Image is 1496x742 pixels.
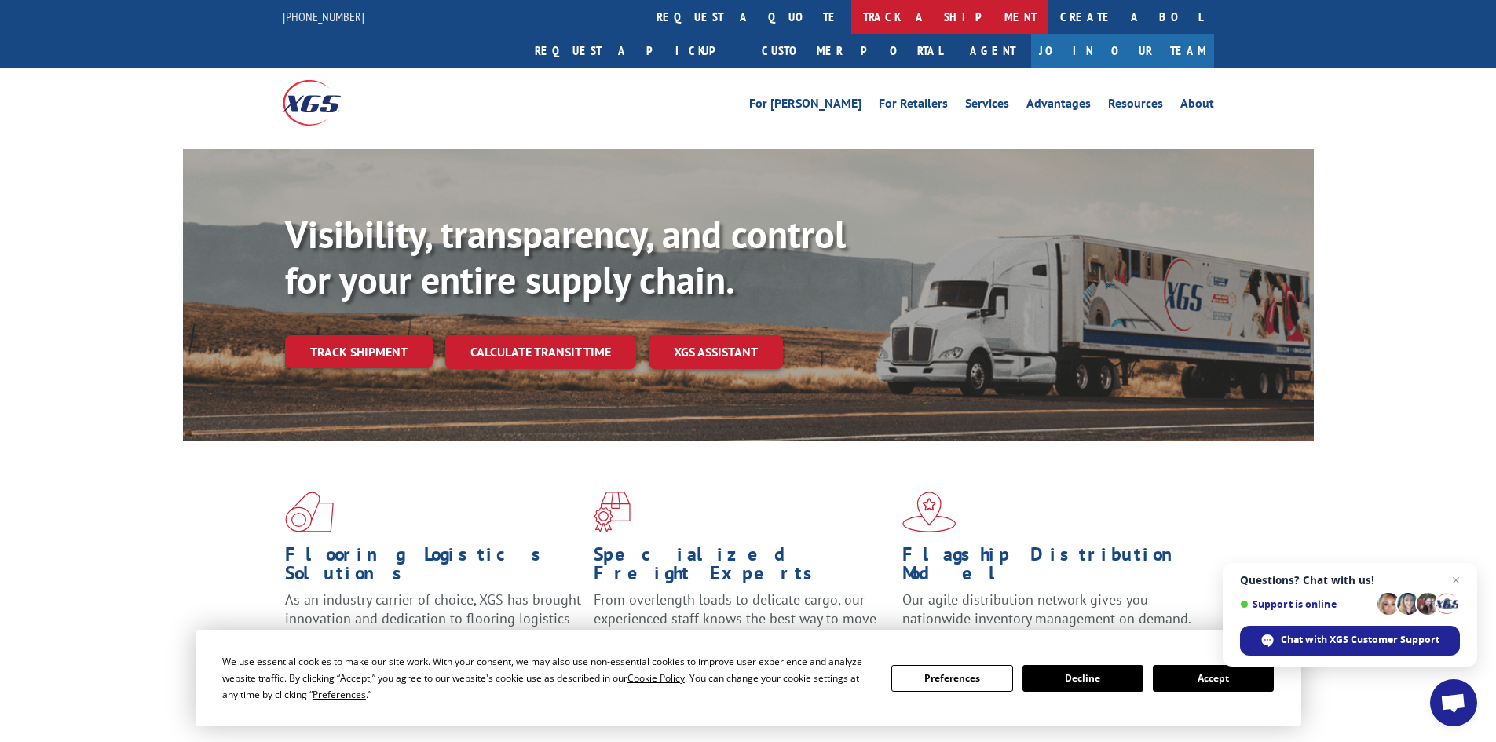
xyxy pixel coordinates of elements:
[285,335,433,368] a: Track shipment
[196,630,1301,726] div: Cookie Consent Prompt
[1153,665,1274,692] button: Accept
[523,34,750,68] a: Request a pickup
[594,545,891,590] h1: Specialized Freight Experts
[1430,679,1477,726] div: Open chat
[283,9,364,24] a: [PHONE_NUMBER]
[902,590,1191,627] span: Our agile distribution network gives you nationwide inventory management on demand.
[285,492,334,532] img: xgs-icon-total-supply-chain-intelligence-red
[649,335,783,369] a: XGS ASSISTANT
[285,545,582,590] h1: Flooring Logistics Solutions
[902,492,956,532] img: xgs-icon-flagship-distribution-model-red
[445,335,636,369] a: Calculate transit time
[1031,34,1214,68] a: Join Our Team
[1180,97,1214,115] a: About
[285,210,846,304] b: Visibility, transparency, and control for your entire supply chain.
[1281,633,1439,647] span: Chat with XGS Customer Support
[627,671,685,685] span: Cookie Policy
[594,590,891,660] p: From overlength loads to delicate cargo, our experienced staff knows the best way to move your fr...
[1022,665,1143,692] button: Decline
[965,97,1009,115] a: Services
[1240,626,1460,656] div: Chat with XGS Customer Support
[902,545,1199,590] h1: Flagship Distribution Model
[750,34,954,68] a: Customer Portal
[285,590,581,646] span: As an industry carrier of choice, XGS has brought innovation and dedication to flooring logistics...
[749,97,861,115] a: For [PERSON_NAME]
[954,34,1031,68] a: Agent
[1240,598,1372,610] span: Support is online
[1240,574,1460,587] span: Questions? Chat with us!
[313,688,366,701] span: Preferences
[891,665,1012,692] button: Preferences
[222,653,872,703] div: We use essential cookies to make our site work. With your consent, we may also use non-essential ...
[594,492,631,532] img: xgs-icon-focused-on-flooring-red
[1447,571,1465,590] span: Close chat
[1026,97,1091,115] a: Advantages
[1108,97,1163,115] a: Resources
[879,97,948,115] a: For Retailers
